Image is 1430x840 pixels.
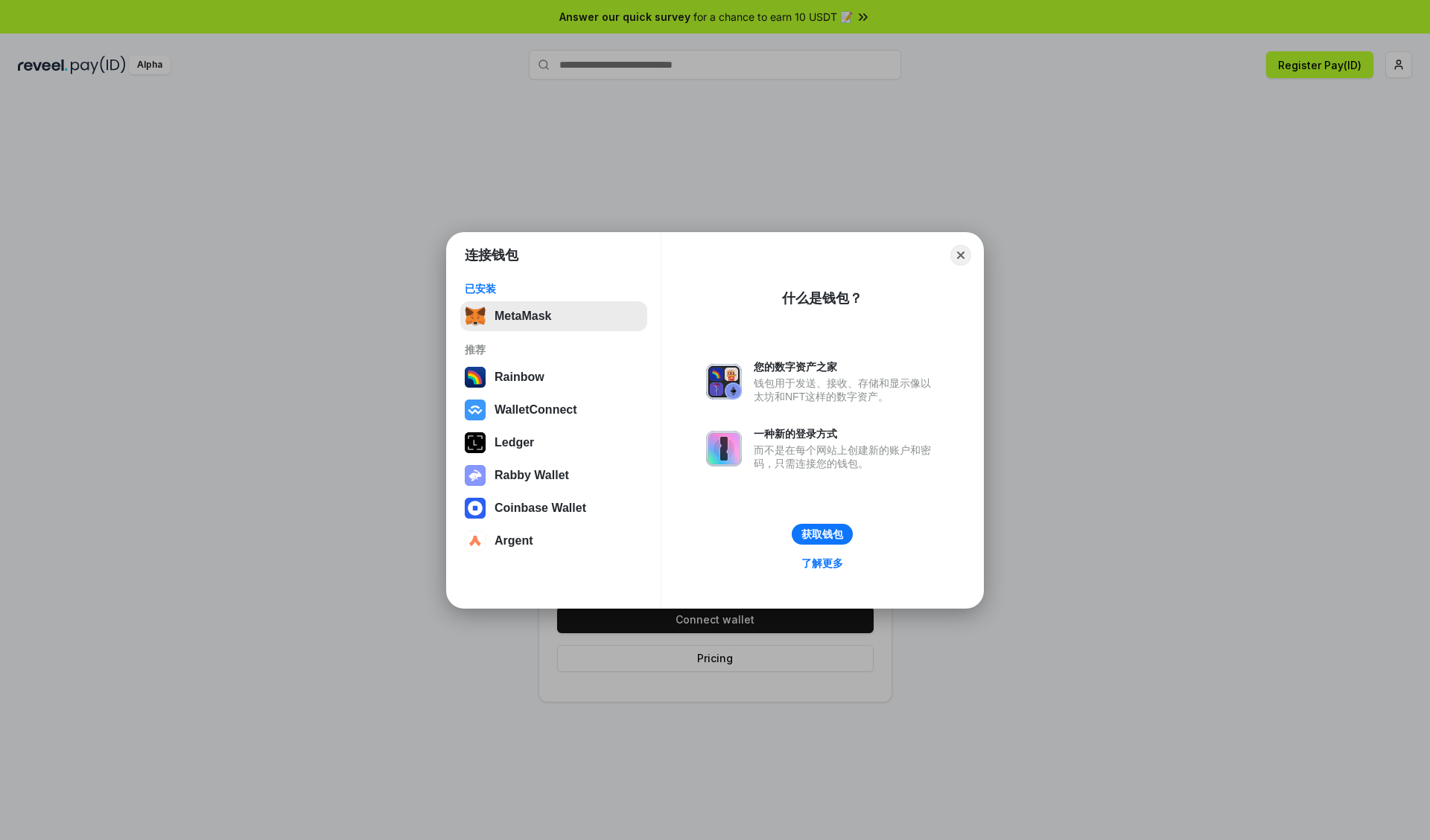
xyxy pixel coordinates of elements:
[460,395,647,425] button: WalletConnect
[495,469,569,482] div: Rabby Wallet
[801,557,843,570] div: 了解更多
[754,360,938,373] div: 您的数字资产之家
[495,310,551,323] div: MetaMask
[465,306,486,327] img: svg+xml,%3Csvg%20fill%3D%22none%22%20height%3D%2233%22%20viewBox%3D%220%200%2035%2033%22%20width%...
[460,493,647,523] button: Coinbase Wallet
[754,427,938,440] div: 一种新的登录方式
[465,530,486,551] img: svg+xml,%3Csvg%20width%3D%2228%22%20height%3D%2228%22%20viewBox%3D%220%200%2028%2028%22%20fill%3D...
[465,282,643,295] div: 已安装
[495,501,586,515] div: Coinbase Wallet
[465,246,518,264] h1: 连接钱包
[495,436,534,449] div: Ledger
[460,526,647,556] button: Argent
[495,371,544,384] div: Rainbow
[465,400,486,420] img: svg+xml,%3Csvg%20width%3D%2228%22%20height%3D%2228%22%20viewBox%3D%220%200%2028%2028%22%20fill%3D...
[495,403,577,417] div: WalletConnect
[754,443,938,470] div: 而不是在每个网站上创建新的账户和密码，只需连接您的钱包。
[754,376,938,403] div: 钱包用于发送、接收、存储和显示像以太坊和NFT这样的数字资产。
[801,528,843,541] div: 获取钱包
[460,428,647,458] button: Ledger
[465,498,486,519] img: svg+xml,%3Csvg%20width%3D%2228%22%20height%3D%2228%22%20viewBox%3D%220%200%2028%2028%22%20fill%3D...
[792,524,853,545] button: 获取钱包
[465,367,486,388] img: svg+xml,%3Csvg%20width%3D%22120%22%20height%3D%22120%22%20viewBox%3D%220%200%20120%20120%22%20fil...
[465,343,643,356] div: 推荐
[460,362,647,392] button: Rainbow
[460,301,647,331] button: MetaMask
[495,534,533,548] div: Argent
[950,245,971,266] button: Close
[465,465,486,486] img: svg+xml,%3Csvg%20xmlns%3D%22http%3A%2F%2Fwww.w3.org%2F2000%2Fsvg%22%20fill%3D%22none%22%20viewBox...
[465,432,486,453] img: svg+xml,%3Csvg%20xmlns%3D%22http%3A%2F%2Fwww.w3.org%2F2000%2Fsvg%22%20width%3D%2228%22%20height%3...
[792,554,852,573] a: 了解更多
[706,364,742,400] img: svg+xml,%3Csvg%20xmlns%3D%22http%3A%2F%2Fwww.w3.org%2F2000%2Fsvg%22%20fill%3D%22none%22%20viewBox...
[460,461,647,490] button: Rabby Wallet
[706,431,742,467] img: svg+xml,%3Csvg%20xmlns%3D%22http%3A%2F%2Fwww.w3.org%2F2000%2Fsvg%22%20fill%3D%22none%22%20viewBox...
[782,289,862,307] div: 什么是钱包？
